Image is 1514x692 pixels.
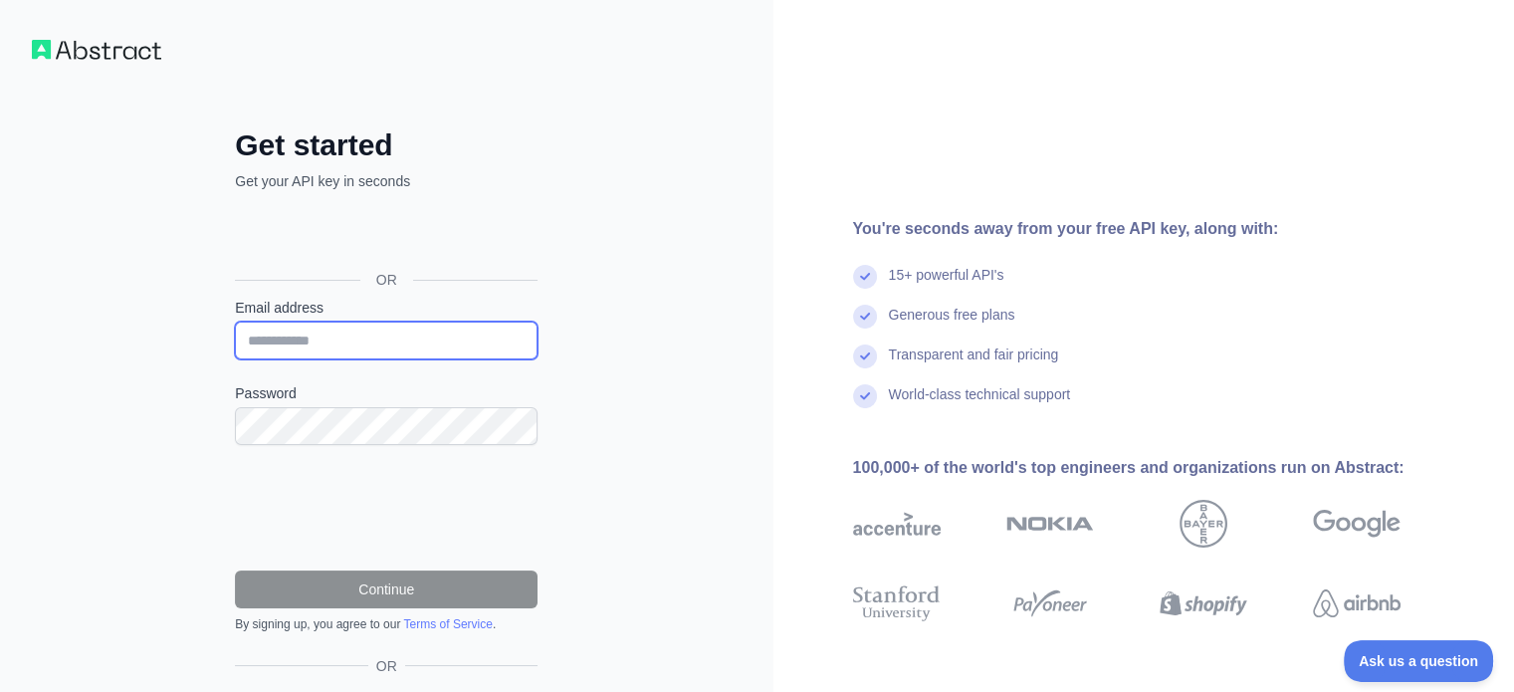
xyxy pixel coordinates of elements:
[853,456,1464,480] div: 100,000+ of the world's top engineers and organizations run on Abstract:
[1313,581,1401,625] img: airbnb
[225,213,543,257] iframe: Sign in with Google Button
[360,270,413,290] span: OR
[1180,500,1227,548] img: bayer
[235,298,538,318] label: Email address
[889,265,1004,305] div: 15+ powerful API's
[368,656,405,676] span: OR
[853,384,877,408] img: check mark
[853,581,941,625] img: stanford university
[853,217,1464,241] div: You're seconds away from your free API key, along with:
[1313,500,1401,548] img: google
[1006,500,1094,548] img: nokia
[403,617,492,631] a: Terms of Service
[32,40,161,60] img: Workflow
[1344,640,1494,682] iframe: Toggle Customer Support
[889,384,1071,424] div: World-class technical support
[1160,581,1247,625] img: shopify
[235,127,538,163] h2: Get started
[235,571,538,608] button: Continue
[235,616,538,632] div: By signing up, you agree to our .
[235,171,538,191] p: Get your API key in seconds
[1006,581,1094,625] img: payoneer
[853,345,877,368] img: check mark
[853,305,877,329] img: check mark
[889,305,1015,345] div: Generous free plans
[853,500,941,548] img: accenture
[235,469,538,547] iframe: reCAPTCHA
[235,383,538,403] label: Password
[853,265,877,289] img: check mark
[889,345,1059,384] div: Transparent and fair pricing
